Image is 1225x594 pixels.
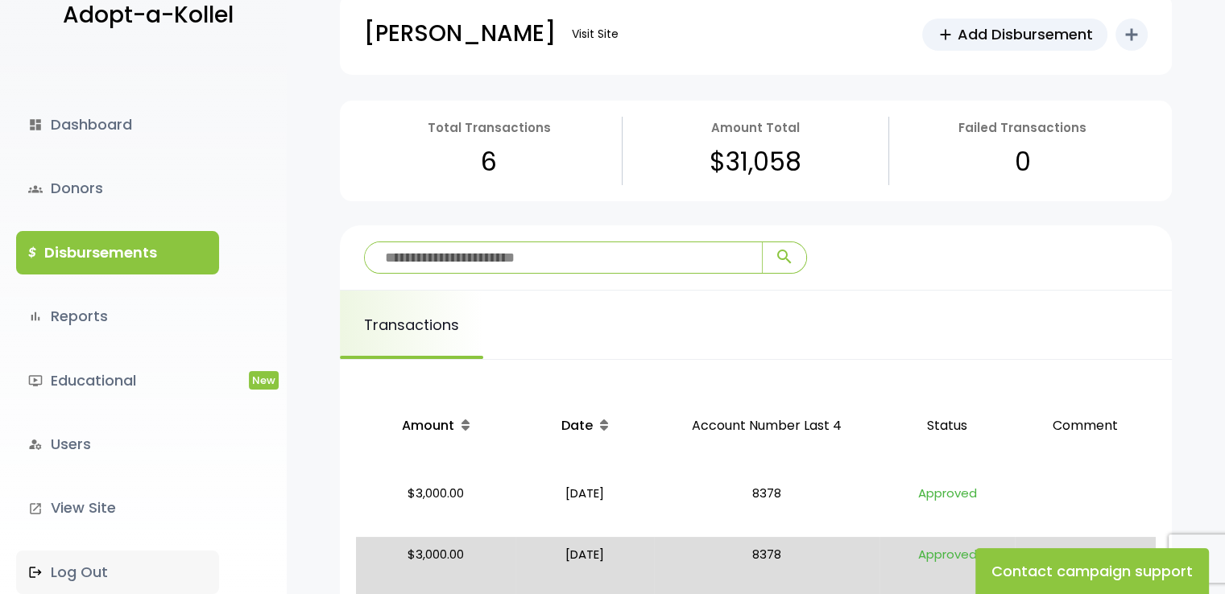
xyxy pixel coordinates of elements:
[16,103,219,146] a: dashboardDashboard
[28,437,43,452] i: manage_accounts
[16,423,219,466] a: manage_accountsUsers
[1014,138,1030,185] p: 0
[561,416,593,435] span: Date
[937,26,954,43] span: add
[28,118,43,132] i: dashboard
[16,551,219,594] a: Log Out
[362,482,509,530] p: $3,000.00
[249,371,279,390] span: New
[710,138,801,185] p: $31,058
[1115,19,1148,51] button: add
[886,543,1008,592] p: Approved
[522,543,648,592] p: [DATE]
[975,548,1209,594] button: Contact campaign support
[16,486,219,530] a: launchView Site
[958,117,1086,138] p: Failed Transactions
[28,373,43,388] i: ondemand_video
[660,398,873,454] p: Account Number Last 4
[28,182,43,196] span: groups
[958,23,1093,45] span: Add Disbursement
[427,117,550,138] p: Total Transactions
[886,398,1008,454] p: Status
[1122,25,1141,44] i: add
[660,482,873,530] p: 8378
[362,543,509,592] p: $3,000.00
[16,231,219,274] a: $Disbursements
[402,416,454,435] span: Amount
[1021,398,1149,454] p: Comment
[775,247,794,266] span: search
[660,543,873,592] p: 8378
[16,167,219,210] a: groupsDonors
[28,241,36,265] i: $
[762,242,806,273] button: search
[16,359,219,402] a: ondemand_videoEducationalNew
[922,19,1107,51] a: addAdd Disbursement
[16,295,219,338] a: bar_chartReports
[28,309,43,324] i: bar_chart
[522,482,648,530] p: [DATE]
[481,138,497,185] p: 6
[28,501,43,516] i: launch
[711,117,800,138] p: Amount Total
[340,291,483,359] a: Transactions
[564,19,627,50] a: Visit Site
[364,14,556,54] p: [PERSON_NAME]
[886,482,1008,530] p: Approved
